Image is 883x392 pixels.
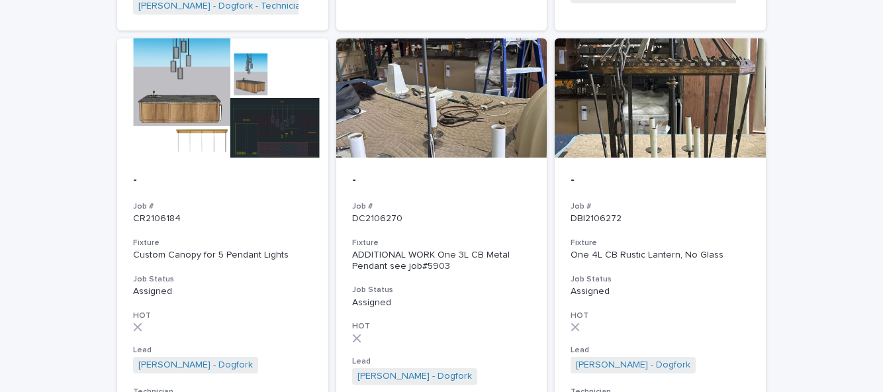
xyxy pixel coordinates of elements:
h3: Job # [571,201,750,212]
h3: Fixture [133,238,312,248]
h3: Lead [352,356,532,367]
p: DBI2106272 [571,213,750,224]
h3: HOT [571,311,750,321]
a: [PERSON_NAME] - Dogfork [138,360,253,371]
h3: Job Status [133,274,312,285]
h3: Fixture [571,238,750,248]
p: - [571,173,750,188]
p: Assigned [352,297,532,309]
h3: HOT [352,321,532,332]
a: [PERSON_NAME] - Dogfork [357,371,472,382]
p: - [352,173,532,188]
p: DC2106270 [352,213,532,224]
p: CR2106184 [133,213,312,224]
div: One 4L CB Rustic Lantern, No Glass [571,250,750,261]
p: - [133,173,312,188]
h3: Lead [133,345,312,356]
h3: HOT [133,311,312,321]
h3: Fixture [352,238,532,248]
p: Assigned [133,286,312,297]
h3: Job Status [352,285,532,295]
div: Custom Canopy for 5 Pendant Lights [133,250,312,261]
h3: Job # [133,201,312,212]
div: ADDITIONAL WORK One 3L CB Metal Pendant see job#5903 [352,250,532,272]
a: [PERSON_NAME] - Dogfork [576,360,690,371]
a: [PERSON_NAME] - Dogfork - Technician [138,1,306,12]
h3: Job # [352,201,532,212]
h3: Lead [571,345,750,356]
p: Assigned [571,286,750,297]
h3: Job Status [571,274,750,285]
